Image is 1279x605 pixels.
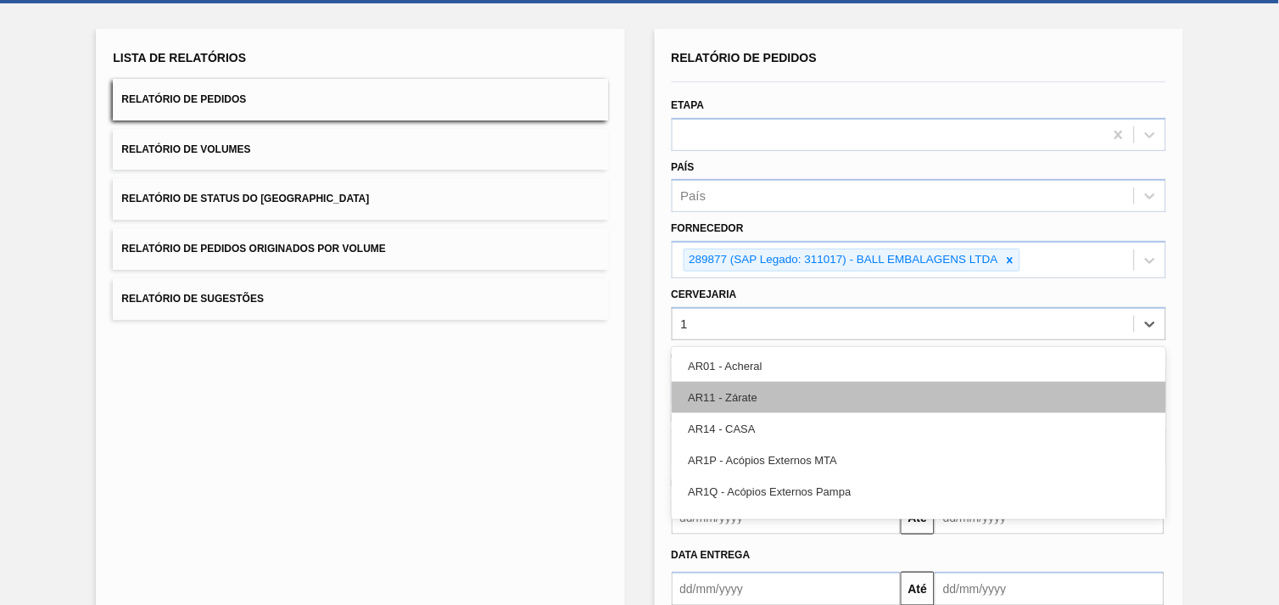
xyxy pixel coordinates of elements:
span: Relatório de Sugestões [121,293,264,305]
label: Fornecedor [672,222,744,234]
div: AR11 - Zárate [672,382,1166,413]
span: Data Entrega [672,549,751,561]
label: Cervejaria [672,288,737,300]
div: AR1P - Acópios Externos MTA [672,445,1166,476]
span: Relatório de Volumes [121,143,250,155]
button: Relatório de Pedidos [113,79,607,120]
span: Relatório de Pedidos [121,93,246,105]
div: AR01 - Acheral [672,350,1166,382]
button: Relatório de Volumes [113,129,607,171]
div: AR1Q - Acópios Externos Pampa [672,476,1166,507]
span: Relatório de Pedidos [672,51,818,64]
label: País [672,161,695,173]
button: Relatório de Pedidos Originados por Volume [113,228,607,270]
div: 289877 (SAP Legado: 311017) - BALL EMBALAGENS LTDA [684,249,1001,271]
div: País [681,189,707,204]
button: Relatório de Sugestões [113,278,607,320]
div: AR14 - CASA [672,413,1166,445]
div: AR1R - [GEOGRAPHIC_DATA] [672,507,1166,539]
button: Relatório de Status do [GEOGRAPHIC_DATA] [113,178,607,220]
label: Etapa [672,99,705,111]
span: Lista de Relatórios [113,51,246,64]
span: Relatório de Status do [GEOGRAPHIC_DATA] [121,193,369,204]
span: Relatório de Pedidos Originados por Volume [121,243,386,255]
